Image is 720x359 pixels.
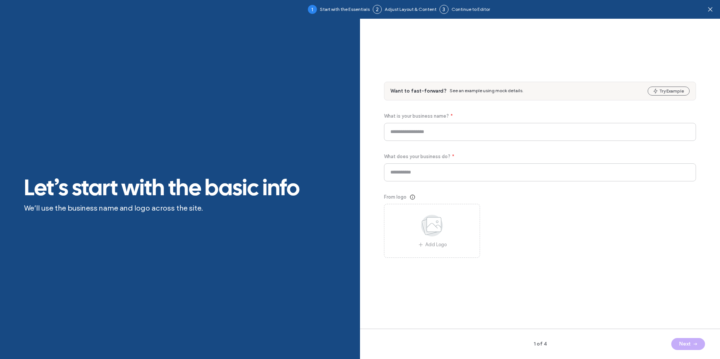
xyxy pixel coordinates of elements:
span: From logo [384,193,406,201]
div: 3 [439,5,448,14]
span: Want to fast-forward? [390,87,447,95]
span: Let’s start with the basic info [24,175,336,200]
span: We’ll use the business name and logo across the site. [24,203,336,213]
span: What is your business name? [384,112,449,120]
button: Try Example [648,87,690,96]
span: Adjust Layout & Content [385,6,436,13]
div: 1 [308,5,317,14]
span: See an example using mock details. [450,88,523,93]
div: 2 [373,5,382,14]
span: What does your business do? [384,153,450,160]
span: Continue to Editor [451,6,490,13]
span: Start with the Essentials [320,6,370,13]
span: 1 of 4 [490,340,589,348]
span: Add Logo [425,241,447,248]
